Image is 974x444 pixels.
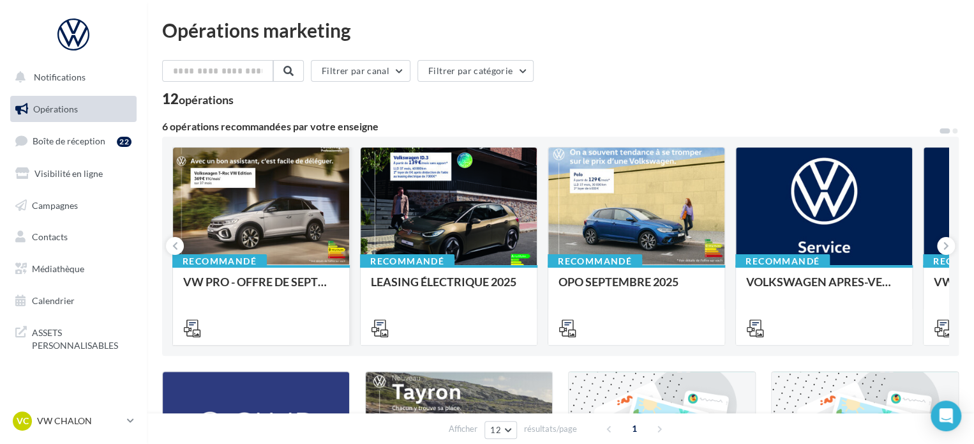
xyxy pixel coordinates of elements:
[360,254,454,268] div: Recommandé
[371,275,527,301] div: LEASING ÉLECTRIQUE 2025
[32,263,84,274] span: Médiathèque
[931,401,961,431] div: Open Intercom Messenger
[558,275,714,301] div: OPO SEPTEMBRE 2025
[117,137,131,147] div: 22
[524,423,577,435] span: résultats/page
[179,94,234,105] div: opérations
[32,324,131,351] span: ASSETS PERSONNALISABLES
[183,275,339,301] div: VW PRO - OFFRE DE SEPTEMBRE 25
[8,287,139,314] a: Calendrier
[8,256,139,282] a: Médiathèque
[34,72,86,82] span: Notifications
[37,415,122,427] p: VW CHALON
[417,60,534,82] button: Filtrer par catégorie
[624,418,645,439] span: 1
[746,275,902,301] div: VOLKSWAGEN APRES-VENTE
[8,96,139,123] a: Opérations
[32,231,68,242] span: Contacts
[32,199,78,210] span: Campagnes
[8,127,139,155] a: Boîte de réception22
[484,421,517,439] button: 12
[33,103,78,114] span: Opérations
[172,254,267,268] div: Recommandé
[8,160,139,187] a: Visibilité en ligne
[8,64,134,91] button: Notifications
[33,135,105,146] span: Boîte de réception
[17,415,29,427] span: VC
[162,121,938,132] div: 6 opérations recommandées par votre enseigne
[311,60,410,82] button: Filtrer par canal
[8,192,139,219] a: Campagnes
[162,20,959,40] div: Opérations marketing
[490,425,501,435] span: 12
[10,409,137,433] a: VC VW CHALON
[34,168,103,179] span: Visibilité en ligne
[162,92,234,106] div: 12
[449,423,477,435] span: Afficher
[8,319,139,356] a: ASSETS PERSONNALISABLES
[548,254,642,268] div: Recommandé
[8,224,139,250] a: Contacts
[32,295,75,306] span: Calendrier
